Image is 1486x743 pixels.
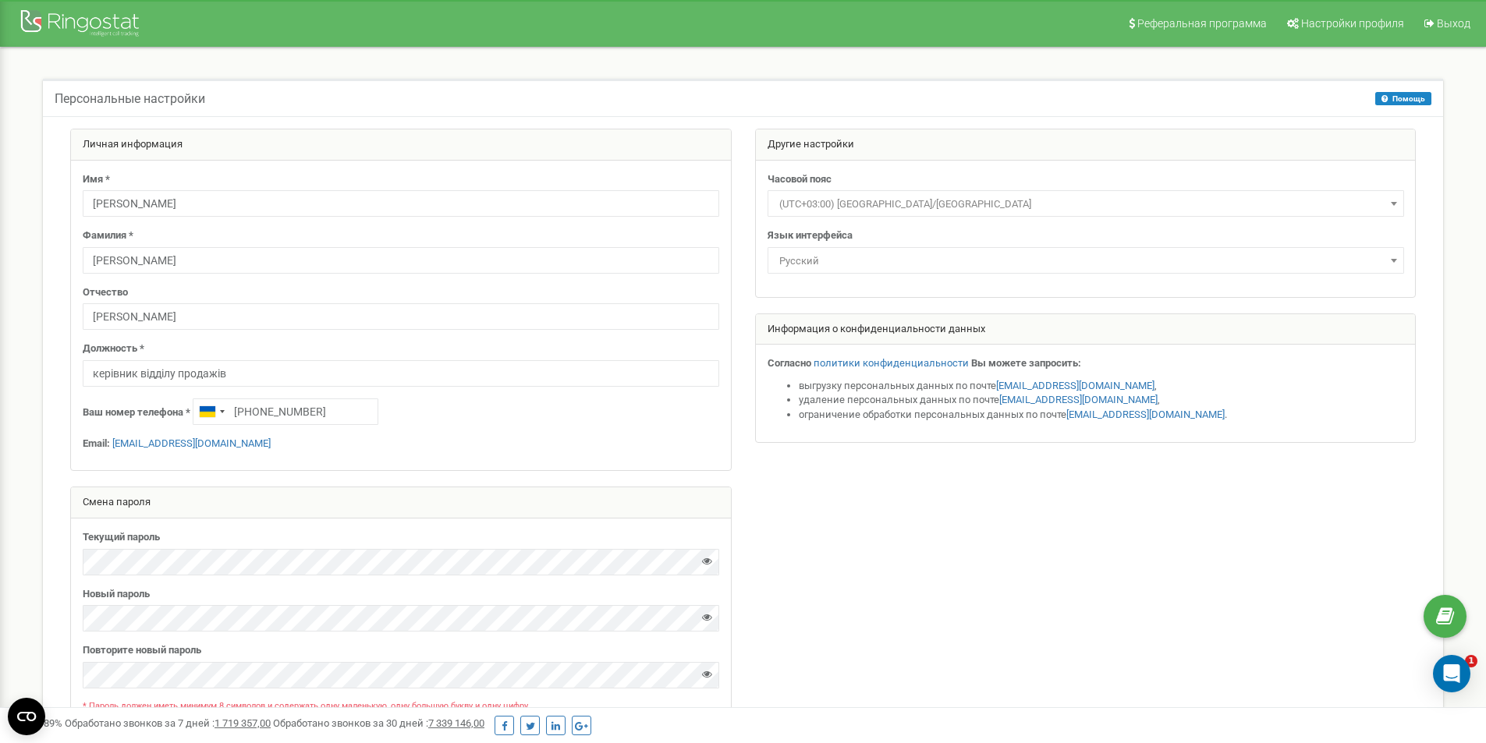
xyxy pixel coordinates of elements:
[996,380,1154,391] a: [EMAIL_ADDRESS][DOMAIN_NAME]
[83,587,150,602] label: Новый пароль
[768,228,853,243] label: Язык интерфейса
[1433,655,1470,692] div: Open Intercom Messenger
[814,357,969,369] a: политики конфиденциальности
[83,530,160,545] label: Текущий пароль
[799,379,1404,394] li: выгрузку персональных данных по почте ,
[799,393,1404,408] li: удаление персональных данных по почте ,
[799,408,1404,423] li: ограничение обработки персональных данных по почте .
[193,398,378,425] input: +1-800-555-55-55
[83,172,110,187] label: Имя *
[83,285,128,300] label: Отчество
[55,92,205,106] h5: Персональные настройки
[1066,409,1225,420] a: [EMAIL_ADDRESS][DOMAIN_NAME]
[768,190,1404,217] span: (UTC+03:00) Europe/Kiev
[83,360,719,387] input: Должность
[83,303,719,330] input: Отчество
[83,190,719,217] input: Имя
[215,717,271,729] u: 1 719 357,00
[83,228,133,243] label: Фамилия *
[83,341,144,356] label: Должность *
[1465,655,1477,667] span: 1
[768,172,832,187] label: Часовой пояс
[1437,17,1470,30] span: Выход
[71,129,731,161] div: Личная информация
[756,314,1416,345] div: Информация о конфиденциальности данных
[1301,17,1404,30] span: Настройки профиля
[83,437,110,449] strong: Email:
[273,717,484,729] span: Обработано звонков за 30 дней :
[193,399,229,424] div: Telephone country code
[773,250,1399,272] span: Русский
[768,247,1404,274] span: Русский
[768,357,811,369] strong: Согласно
[971,357,1081,369] strong: Вы можете запросить:
[83,247,719,274] input: Фамилия
[1375,92,1431,105] button: Помощь
[773,193,1399,215] span: (UTC+03:00) Europe/Kiev
[999,394,1158,405] a: [EMAIL_ADDRESS][DOMAIN_NAME]
[83,643,201,658] label: Повторите новый пароль
[83,405,190,420] label: Ваш номер телефона *
[428,717,484,729] u: 7 339 146,00
[71,487,731,518] div: Смена пароля
[112,437,271,449] a: [EMAIL_ADDRESS][DOMAIN_NAME]
[83,700,719,713] p: * Пароль должен иметь минимум 8 символов и содержать одну маленькую, одну большую букву и одну ци...
[1137,17,1267,30] span: Реферальная программа
[8,698,45,735] button: Open CMP widget
[65,717,271,729] span: Обработано звонков за 7 дней :
[756,129,1416,161] div: Другие настройки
